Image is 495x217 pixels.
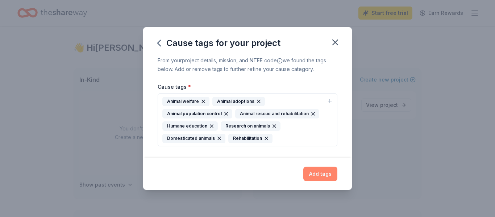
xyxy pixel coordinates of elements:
[162,97,209,106] div: Animal welfare
[162,109,232,118] div: Animal population control
[162,134,225,143] div: Domesticated animals
[221,121,280,131] div: Research on animals
[212,97,265,106] div: Animal adoptions
[158,93,337,146] button: Animal welfareAnimal adoptionsAnimal population controlAnimal rescue and rehabilitationHumane edu...
[158,83,191,91] label: Cause tags
[158,56,337,74] div: From your project details, mission, and NTEE code we found the tags below. Add or remove tags to ...
[235,109,319,118] div: Animal rescue and rehabilitation
[228,134,273,143] div: Rehabilitation
[303,167,337,181] button: Add tags
[158,37,280,49] div: Cause tags for your project
[162,121,218,131] div: Humane education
